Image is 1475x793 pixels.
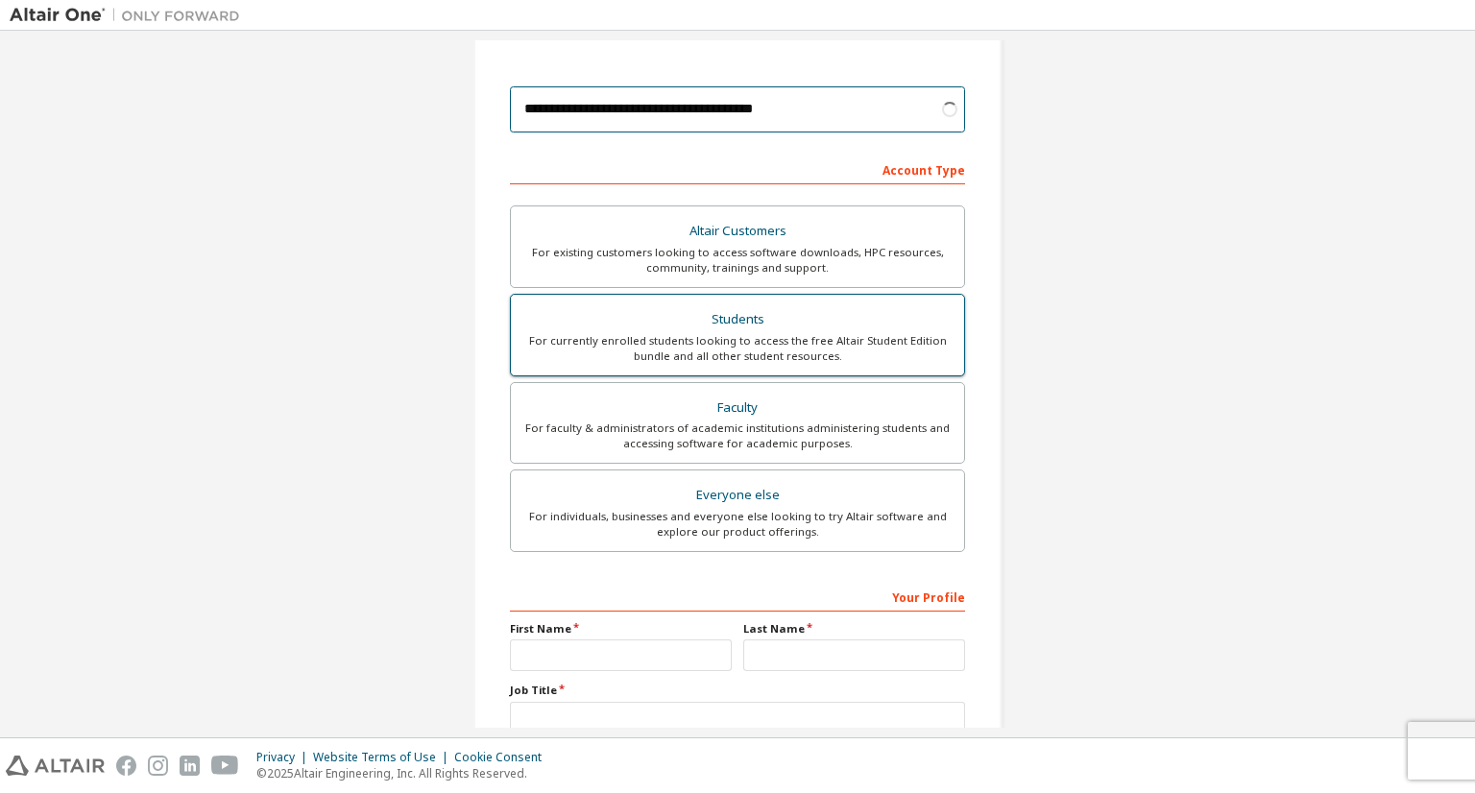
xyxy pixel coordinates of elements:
[522,306,953,333] div: Students
[522,395,953,421] div: Faculty
[522,482,953,509] div: Everyone else
[743,621,965,637] label: Last Name
[522,509,953,540] div: For individuals, businesses and everyone else looking to try Altair software and explore our prod...
[510,621,732,637] label: First Name
[148,756,168,776] img: instagram.svg
[522,333,953,364] div: For currently enrolled students looking to access the free Altair Student Edition bundle and all ...
[211,756,239,776] img: youtube.svg
[256,765,553,781] p: © 2025 Altair Engineering, Inc. All Rights Reserved.
[180,756,200,776] img: linkedin.svg
[454,750,553,765] div: Cookie Consent
[510,683,965,698] label: Job Title
[510,581,965,612] div: Your Profile
[522,245,953,276] div: For existing customers looking to access software downloads, HPC resources, community, trainings ...
[522,421,953,451] div: For faculty & administrators of academic institutions administering students and accessing softwa...
[510,154,965,184] div: Account Type
[313,750,454,765] div: Website Terms of Use
[6,756,105,776] img: altair_logo.svg
[10,6,250,25] img: Altair One
[522,218,953,245] div: Altair Customers
[256,750,313,765] div: Privacy
[116,756,136,776] img: facebook.svg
